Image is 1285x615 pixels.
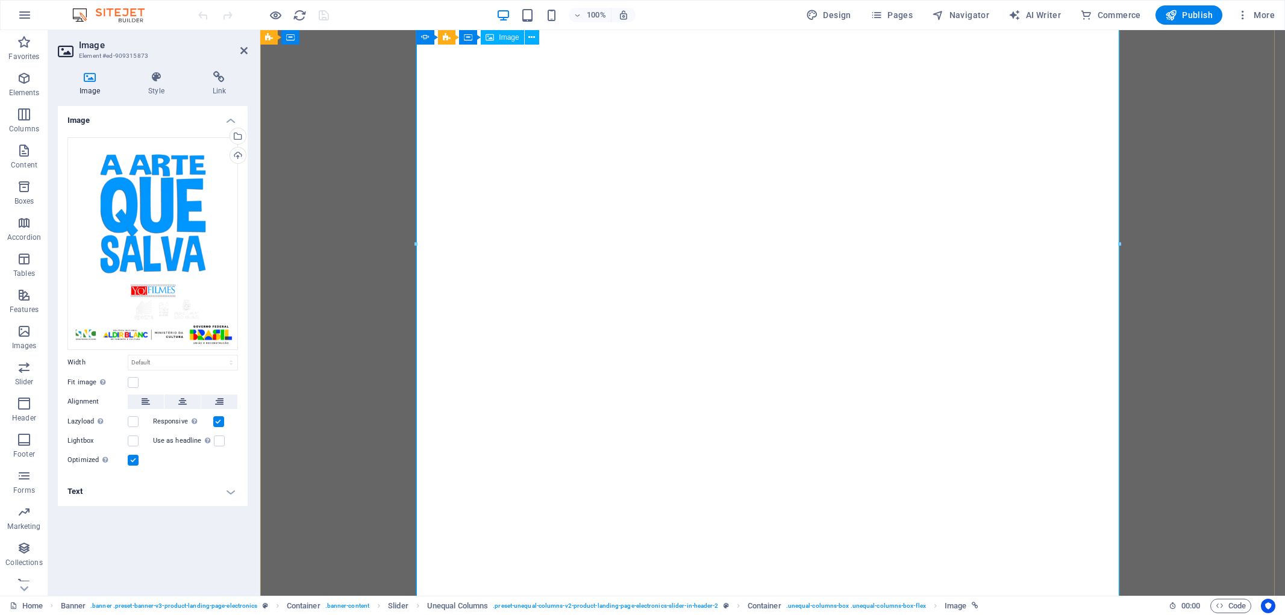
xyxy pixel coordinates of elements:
span: . banner-content [325,599,369,613]
h6: 100% [587,8,606,22]
nav: breadcrumb [61,599,978,613]
i: This element is a customizable preset [263,602,268,609]
span: . banner .preset-banner-v3-product-landing-page-electronics [90,599,257,613]
label: Optimized [67,453,128,467]
span: Click to select. Double-click to edit [427,599,488,613]
button: Pages [866,5,918,25]
label: Fit image [67,375,128,390]
p: Tables [13,269,35,278]
p: Features [10,305,39,314]
span: 00 00 [1181,599,1200,613]
label: Responsive [153,414,213,429]
p: Marketing [7,522,40,531]
span: Commerce [1080,9,1141,21]
p: Slider [15,377,34,387]
h4: Text [58,477,248,506]
p: Boxes [14,196,34,206]
span: . preset-unequal-columns-v2-product-landing-page-electronics-slider-in-header-2 [493,599,718,613]
p: Header [12,413,36,423]
button: AI Writer [1004,5,1066,25]
label: Alignment [67,395,128,409]
span: Navigator [932,9,989,21]
button: Design [801,5,856,25]
span: : [1190,601,1192,610]
p: Favorites [8,52,39,61]
button: Usercentrics [1261,599,1275,613]
span: Image [499,34,519,41]
div: ARTEAQSSITE-oO16yb-oLtKn-HSizu1h-w.png [67,137,238,350]
h4: Style [127,71,190,96]
i: On resize automatically adjust zoom level to fit chosen device. [618,10,629,20]
span: Click to select. Double-click to edit [287,599,320,613]
p: Accordion [7,233,41,242]
p: Images [12,341,37,351]
span: Click to select. Double-click to edit [388,599,408,613]
button: Commerce [1075,5,1146,25]
label: Lazyload [67,414,128,429]
a: Click to cancel selection. Double-click to open Pages [10,599,43,613]
span: Pages [871,9,913,21]
button: Code [1210,599,1251,613]
h4: Image [58,106,248,128]
button: reload [292,8,307,22]
span: Publish [1165,9,1213,21]
i: This element is linked [972,602,978,609]
p: Content [11,160,37,170]
i: This element is a customizable preset [724,602,729,609]
p: Footer [13,449,35,459]
span: Code [1216,599,1246,613]
p: Elements [9,88,40,98]
span: Click to select. Double-click to edit [61,599,86,613]
p: Collections [5,558,42,567]
label: Width [67,359,128,366]
label: Use as headline [153,434,214,448]
p: Columns [9,124,39,134]
button: Publish [1155,5,1222,25]
span: AI Writer [1008,9,1061,21]
span: Click to select. Double-click to edit [748,599,781,613]
h4: Link [191,71,248,96]
button: Navigator [927,5,994,25]
button: More [1232,5,1280,25]
span: . unequal-columns-box .unequal-columns-box-flex [786,599,926,613]
i: Reload page [293,8,307,22]
button: 100% [569,8,611,22]
p: Forms [13,485,35,495]
h3: Element #ed-909315873 [79,51,224,61]
h6: Session time [1169,599,1201,613]
span: Click to select. Double-click to edit [945,599,966,613]
h2: Image [79,40,248,51]
img: Editor Logo [69,8,160,22]
h4: Image [58,71,127,96]
span: Design [806,9,851,21]
label: Lightbox [67,434,128,448]
div: Design (Ctrl+Alt+Y) [801,5,856,25]
button: Click here to leave preview mode and continue editing [268,8,283,22]
span: More [1237,9,1275,21]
